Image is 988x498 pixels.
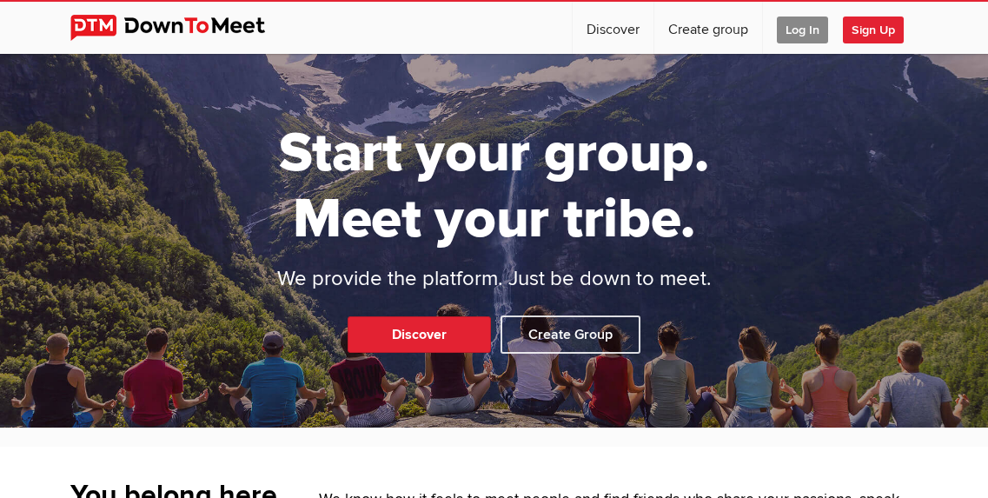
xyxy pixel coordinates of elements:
a: Discover [573,2,653,54]
a: Discover [348,316,491,353]
img: DownToMeet [70,15,292,41]
a: Create Group [501,315,640,354]
span: Sign Up [843,17,904,43]
a: Log In [763,2,842,54]
span: Log In [777,17,828,43]
a: Create group [654,2,762,54]
h1: Start your group. Meet your tribe. [212,120,777,254]
a: Sign Up [843,2,918,54]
